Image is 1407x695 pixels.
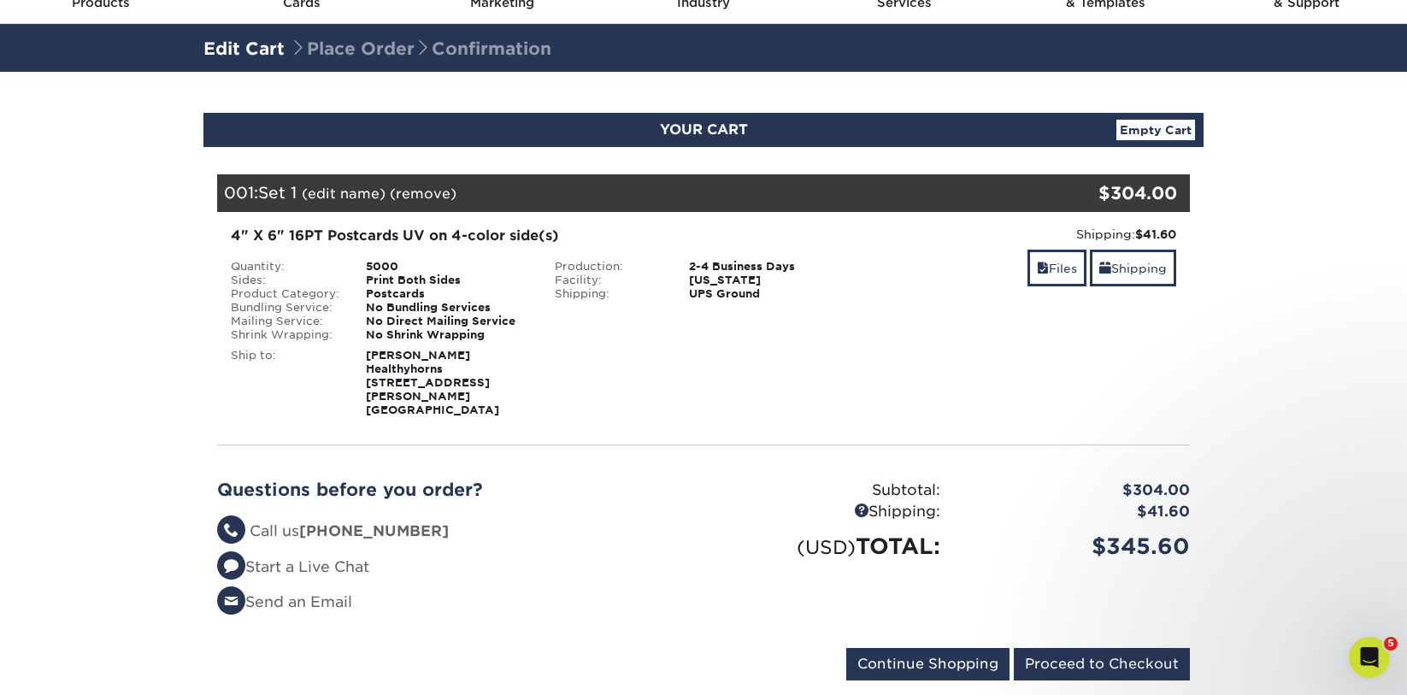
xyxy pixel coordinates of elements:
div: 2-4 Business Days [676,260,865,274]
a: Files [1027,250,1086,286]
span: Place Order Confirmation [290,38,551,59]
div: Ship to: [218,349,353,417]
div: UPS Ground [676,287,865,301]
div: $345.60 [953,530,1203,562]
div: $41.60 [953,501,1203,523]
span: Set 1 [258,183,297,202]
div: Quantity: [218,260,353,274]
strong: [PERSON_NAME] Healthyhorns [STREET_ADDRESS][PERSON_NAME] [GEOGRAPHIC_DATA] [366,349,499,416]
div: 4" X 6" 16PT Postcards UV on 4-color side(s) [231,226,852,246]
div: Subtotal: [703,480,953,502]
strong: $41.60 [1135,227,1176,241]
span: YOUR CART [660,121,748,138]
h2: Questions before you order? [217,480,691,500]
span: files [1037,262,1049,275]
div: Facility: [542,274,677,287]
div: TOTAL: [703,530,953,562]
a: (remove) [390,186,456,202]
div: Product Category: [218,287,353,301]
div: [US_STATE] [676,274,865,287]
iframe: Intercom live chat [1349,637,1390,678]
li: Call us [217,521,691,543]
div: Production: [542,260,677,274]
div: Mailing Service: [218,315,353,328]
strong: [PHONE_NUMBER] [299,522,449,539]
div: 5000 [353,260,542,274]
div: Sides: [218,274,353,287]
a: Start a Live Chat [217,558,369,575]
input: Proceed to Checkout [1014,648,1190,680]
a: Empty Cart [1116,120,1195,140]
div: Bundling Service: [218,301,353,315]
div: Print Both Sides [353,274,542,287]
input: Continue Shopping [846,648,1010,680]
span: shipping [1099,262,1111,275]
div: Shrink Wrapping: [218,328,353,342]
small: (USD) [797,536,856,558]
div: No Shrink Wrapping [353,328,542,342]
a: Send an Email [217,593,352,610]
div: Shipping: [878,226,1176,243]
a: (edit name) [302,186,386,202]
div: 001: [217,174,1027,212]
div: Postcards [353,287,542,301]
div: No Direct Mailing Service [353,315,542,328]
div: $304.00 [953,480,1203,502]
div: $304.00 [1027,180,1177,206]
span: 5 [1384,637,1398,651]
a: Edit Cart [203,38,285,59]
div: No Bundling Services [353,301,542,315]
a: Shipping [1090,250,1176,286]
div: Shipping: [542,287,677,301]
div: Shipping: [703,501,953,523]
